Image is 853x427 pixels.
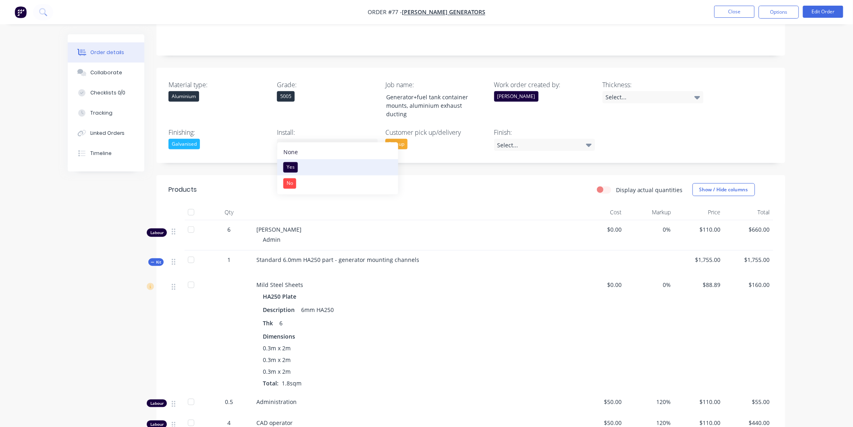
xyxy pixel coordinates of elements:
label: Material type: [169,80,269,90]
button: Timeline [68,143,144,163]
span: $440.00 [727,419,770,427]
label: Grade: [277,80,378,90]
span: Kit [151,259,161,265]
button: No [277,176,398,192]
span: 1.8sqm [279,379,305,387]
span: Dimensions [263,332,295,341]
label: Install: [277,128,378,137]
button: Show / Hide columns [693,183,755,196]
div: Timeline [90,150,112,157]
span: 0.3m x 2m [263,344,291,352]
span: $1,755.00 [727,255,770,264]
span: $88.89 [678,280,721,289]
label: Finish: [494,128,595,137]
span: $110.00 [678,398,721,406]
img: Factory [15,6,27,18]
span: 0.3m x 2m [263,356,291,364]
button: Linked Orders [68,123,144,143]
button: Checklists 0/0 [68,83,144,103]
span: $1,755.00 [678,255,721,264]
button: Edit Order [803,6,843,18]
label: Finishing: [169,128,269,137]
a: [PERSON_NAME] generators [402,8,485,16]
span: Order #77 - [368,8,402,16]
label: Work order created by: [494,80,595,90]
span: 0% [628,225,672,234]
span: Administration [256,398,297,406]
div: Order details [90,49,125,56]
div: Galvanised [169,139,200,149]
label: Display actual quantities [616,186,683,194]
div: No [283,178,296,189]
span: Mild Steel Sheets [256,281,303,289]
span: $0.00 [579,225,622,234]
span: $160.00 [727,280,770,289]
span: 120% [628,398,672,406]
div: 5005 [277,91,295,102]
div: 6mm HA250 [298,304,337,316]
span: $50.00 [579,398,622,406]
label: Job name: [385,80,486,90]
span: 6 [227,225,231,234]
span: $110.00 [678,225,721,234]
label: Thickness: [603,80,703,90]
span: 0% [628,280,672,289]
div: Labour [147,228,167,237]
div: Total [724,204,774,220]
span: CAD operator [256,419,293,427]
span: Admin [263,236,281,243]
button: Options [759,6,799,19]
div: Yes [283,162,298,173]
span: 4 [227,419,231,427]
div: Price [674,204,724,220]
span: $55.00 [727,398,770,406]
div: Checklists 0/0 [90,89,126,96]
span: 120% [628,419,672,427]
div: Thk [263,317,276,329]
div: Products [169,185,197,195]
span: $660.00 [727,225,770,234]
button: Collaborate [68,63,144,83]
div: Cost [576,204,625,220]
div: Kit [148,258,164,266]
span: Total: [263,379,279,387]
div: Linked Orders [90,130,125,137]
button: Yes [277,159,398,176]
span: 0.3m x 2m [263,367,291,376]
div: Qty [205,204,253,220]
span: 1 [227,255,231,264]
div: HA250 Plate [263,291,300,302]
div: Labour [147,400,167,407]
div: Generator+fuel tank container mounts, aluminium exhaust ducting [380,91,481,120]
div: Pick up [385,139,408,149]
button: Close [714,6,755,18]
div: Select... [603,91,703,103]
div: Tracking [90,109,112,117]
div: [PERSON_NAME] [494,91,539,102]
div: Markup [625,204,675,220]
div: Description [263,304,298,316]
div: Select... [494,139,595,151]
button: Order details [68,42,144,63]
div: None [283,148,298,157]
div: 6 [276,317,286,329]
div: Select... [277,139,378,151]
span: [PERSON_NAME] [256,226,302,233]
label: Customer pick up/delivery [385,128,486,137]
span: $110.00 [678,419,721,427]
span: Standard 6.0mm HA250 part - generator mounting channels [256,256,419,264]
span: $50.00 [579,419,622,427]
div: Collaborate [90,69,122,76]
span: $0.00 [579,280,622,289]
span: 0.5 [225,398,233,406]
div: Aluminium [169,91,199,102]
button: None [277,145,398,159]
button: Tracking [68,103,144,123]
